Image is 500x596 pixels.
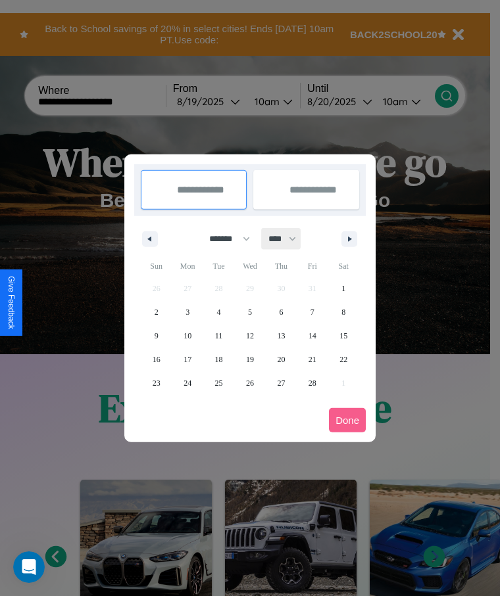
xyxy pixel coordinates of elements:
button: 10 [172,324,203,348]
button: 16 [141,348,172,371]
span: 10 [184,324,191,348]
button: Done [329,408,366,432]
span: 16 [153,348,161,371]
button: 11 [203,324,234,348]
span: 13 [277,324,285,348]
button: 3 [172,300,203,324]
button: 17 [172,348,203,371]
span: Sun [141,256,172,277]
span: 21 [309,348,316,371]
button: 23 [141,371,172,395]
span: 12 [246,324,254,348]
span: 14 [309,324,316,348]
span: 7 [311,300,314,324]
span: 17 [184,348,191,371]
button: 2 [141,300,172,324]
button: 24 [172,371,203,395]
button: 5 [234,300,265,324]
span: 24 [184,371,191,395]
button: 21 [297,348,328,371]
button: 28 [297,371,328,395]
button: 22 [328,348,359,371]
button: 15 [328,324,359,348]
span: 26 [246,371,254,395]
span: 28 [309,371,316,395]
span: 1 [341,277,345,300]
button: 18 [203,348,234,371]
span: 4 [217,300,221,324]
span: Sat [328,256,359,277]
span: 20 [277,348,285,371]
span: 15 [339,324,347,348]
button: 14 [297,324,328,348]
button: 8 [328,300,359,324]
span: Wed [234,256,265,277]
span: Tue [203,256,234,277]
button: 20 [266,348,297,371]
div: Give Feedback [7,276,16,329]
span: 23 [153,371,161,395]
span: 18 [215,348,223,371]
span: 19 [246,348,254,371]
button: 19 [234,348,265,371]
span: Mon [172,256,203,277]
button: 7 [297,300,328,324]
span: Fri [297,256,328,277]
span: 5 [248,300,252,324]
span: 22 [339,348,347,371]
span: 27 [277,371,285,395]
button: 4 [203,300,234,324]
button: 13 [266,324,297,348]
button: 9 [141,324,172,348]
button: 1 [328,277,359,300]
button: 27 [266,371,297,395]
button: 6 [266,300,297,324]
button: 26 [234,371,265,395]
button: 25 [203,371,234,395]
span: 9 [155,324,159,348]
span: 2 [155,300,159,324]
span: 3 [186,300,189,324]
iframe: Intercom live chat [13,551,45,583]
span: 11 [215,324,223,348]
span: 25 [215,371,223,395]
span: 8 [341,300,345,324]
button: 12 [234,324,265,348]
span: Thu [266,256,297,277]
span: 6 [279,300,283,324]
